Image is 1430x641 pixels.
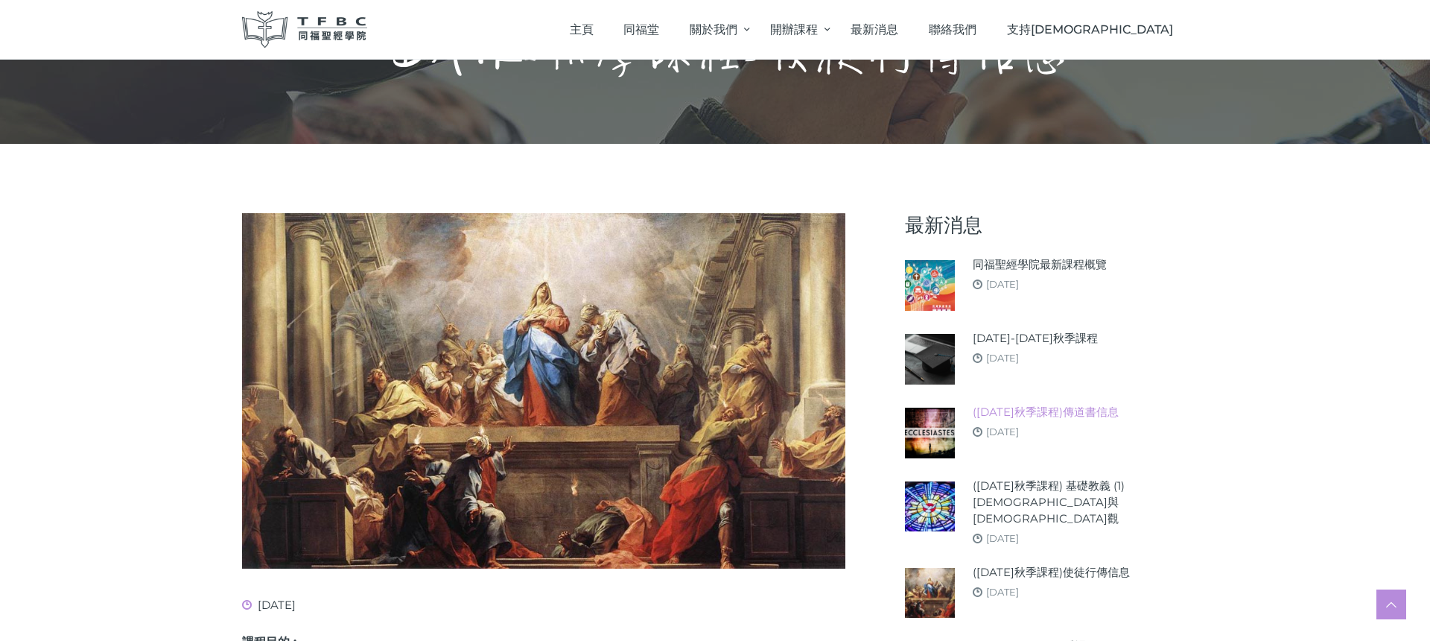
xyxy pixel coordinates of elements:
a: [DATE] [986,586,1019,598]
a: Scroll to top [1376,590,1406,619]
span: 開辦課程 [770,22,818,37]
h5: 最新消息 [905,213,1188,237]
img: 同福聖經學院最新課程概覽 [905,260,955,310]
a: 同福堂 [608,7,675,51]
span: 最新消息 [851,22,898,37]
a: 最新消息 [836,7,914,51]
a: 主頁 [554,7,608,51]
a: [DATE] [986,532,1019,544]
a: [DATE] [986,426,1019,438]
a: 聯絡我們 [914,7,992,51]
img: (2025年秋季課程)使徒行傳信息 [905,568,955,618]
a: 開辦課程 [755,7,836,51]
img: 2025-26年秋季課程 [905,334,955,384]
a: ([DATE]秋季課程)使徒行傳信息 [973,564,1130,581]
img: (2025年秋季課程)傳道書信息 [905,408,955,458]
span: 支持[DEMOGRAPHIC_DATA] [1007,22,1173,37]
span: 聯絡我們 [929,22,976,37]
a: 關於我們 [674,7,754,51]
a: ([DATE]秋季課程)傳道書信息 [973,404,1119,420]
span: [DATE] [242,598,296,612]
span: 同福堂 [623,22,659,37]
a: [DATE] [986,278,1019,290]
img: 同福聖經學院 TFBC [242,11,367,48]
a: [DATE]-[DATE]秋季課程 [973,330,1098,347]
a: ([DATE]秋季課程) 基礎教義 (1) [DEMOGRAPHIC_DATA]與[DEMOGRAPHIC_DATA]觀 [973,478,1188,527]
a: 同福聖經學院最新課程概覽 [973,256,1107,273]
span: 關於我們 [690,22,737,37]
span: 主頁 [570,22,594,37]
img: (2025年秋季課程) 基礎教義 (1) 聖靈觀與教會觀 [905,481,955,531]
a: [DATE] [986,352,1019,364]
a: 支持[DEMOGRAPHIC_DATA] [991,7,1188,51]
